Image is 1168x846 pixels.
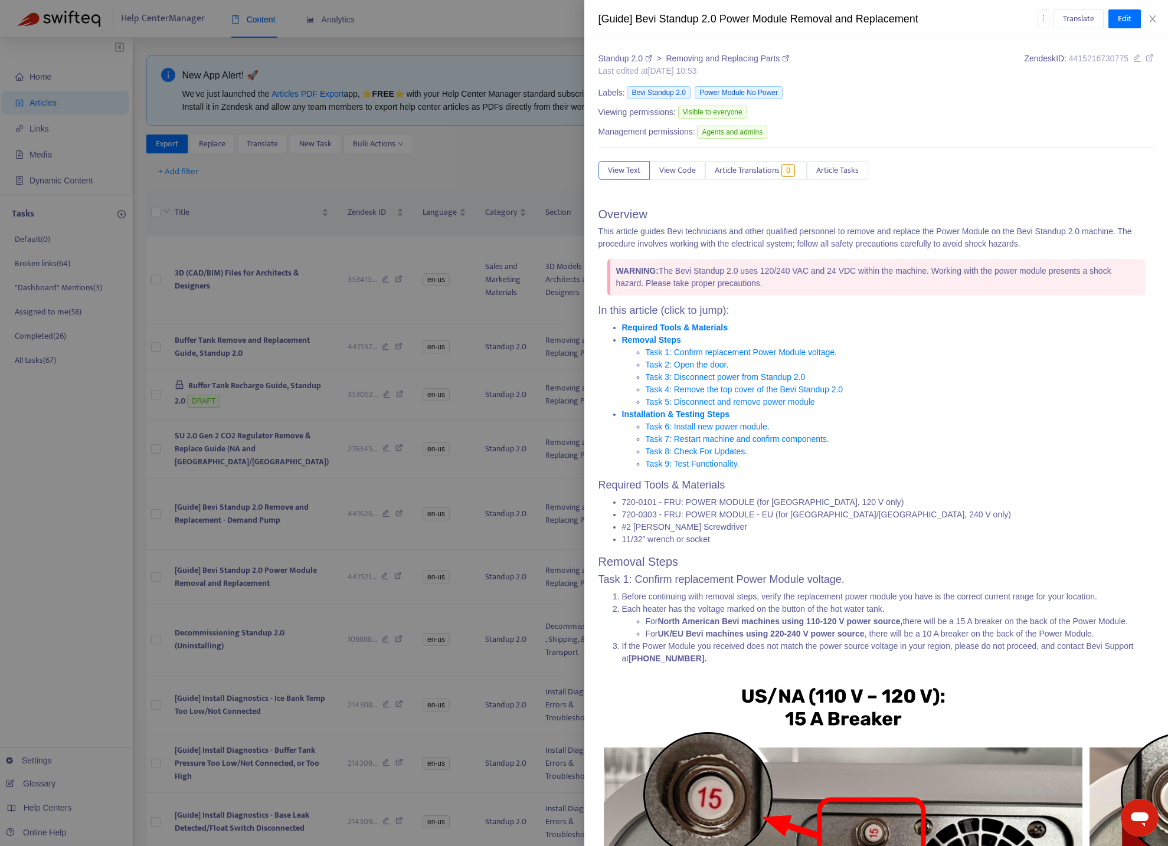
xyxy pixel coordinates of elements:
[646,458,1154,470] li: .
[1121,799,1159,837] iframe: Button to launch messaging window
[622,591,1154,603] li: Before continuing with removal steps, verify the replacement power module you have is the correct...
[646,447,748,456] a: Task 8: Check For Updates.
[1054,9,1104,28] button: Translate
[622,603,1154,640] li: Each heater has the voltage marked on the button of the hot water tank.
[646,459,737,468] a: Task 9: Test Functionality
[816,164,859,177] span: Article Tasks
[1144,14,1161,25] button: Close
[598,65,790,77] div: Last edited at [DATE] 10:53
[598,555,1154,569] h2: Removal Steps
[678,106,747,119] span: Visible to everyone
[629,654,706,663] strong: [PHONE_NUMBER].
[616,266,659,276] strong: WARNING:
[627,86,690,99] span: Bevi Standup 2.0
[622,409,730,419] a: Installation & Testing Steps
[705,161,807,180] button: Article Translations0
[1063,12,1094,25] span: Translate
[598,54,655,63] a: Standup 2.0
[659,164,696,177] span: View Code
[598,11,1038,27] div: [Guide] Bevi Standup 2.0 Power Module Removal and Replacement
[598,573,1154,586] h3: Task 1: Confirm replacement Power Module voltage.
[781,164,795,177] span: 0
[598,225,1154,250] p: This article guides Bevi technicians and other qualified personnel to remove and replace the Powe...
[646,372,806,382] a: Task 3: Disconnect power from Standup 2.0
[1148,14,1157,24] span: close
[646,385,843,394] a: Task 4: Remove the top cover of the Bevi Standup 2.0
[622,496,1154,509] li: 720-0101 - FRU: POWER MODULE (for [GEOGRAPHIC_DATA], 120 V only)
[598,87,625,99] span: Labels:
[715,164,780,177] span: Article Translations
[646,422,770,431] a: Task 6: Install new power module.
[598,53,790,65] div: >
[1038,9,1049,28] button: more
[695,86,783,99] span: Power Module No Power
[607,259,1146,296] div: The Bevi Standup 2.0 uses 120/240 VAC and 24 VDC within the machine. Working with the power modul...
[658,629,865,638] strong: UK/EU Bevi machines using 220-240 V power source
[1118,12,1131,25] span: Edit
[666,54,789,63] a: Removing and Replacing Parts
[622,640,1154,665] li: If the Power Module you received does not match the power source voltage in your region, please d...
[650,161,705,180] button: View Code
[622,509,1154,521] li: 720-0303 - FRU: POWER MODULE - EU (for [GEOGRAPHIC_DATA]/[GEOGRAPHIC_DATA], 240 V only)
[598,126,695,138] span: Management permissions:
[646,628,1154,640] li: For , there will be a 10 A breaker on the back of the Power Module.
[646,347,837,357] a: Task 1: Confirm replacement Power Module voltage.
[598,479,1154,492] h3: Required Tools & Materials
[598,106,676,119] span: Viewing permissions:
[622,521,1154,533] li: #2 [PERSON_NAME] Screwdriver
[1039,14,1048,22] span: more
[646,434,829,444] a: Task 7: Restart machine and confirm components.
[622,335,681,345] a: Removal Steps
[658,617,903,626] strong: North American Bevi machines using 110-120 V power source,
[646,360,729,369] a: Task 2: Open the door.
[598,207,1154,221] h2: Overview
[608,164,640,177] span: View Text
[622,323,728,332] a: Required Tools & Materials
[1024,53,1154,77] div: Zendesk ID:
[697,126,767,139] span: Agents and admins
[1069,54,1128,63] span: 4415216730775
[622,533,1154,546] li: 11/32” wrench or socket
[1108,9,1141,28] button: Edit
[807,161,868,180] button: Article Tasks
[646,397,815,406] a: Task 5: Disconnect and remove power module
[598,161,650,180] button: View Text
[598,304,1154,317] h3: In this article (click to jump):
[646,615,1154,628] li: For there will be a 15 A breaker on the back of the Power Module.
